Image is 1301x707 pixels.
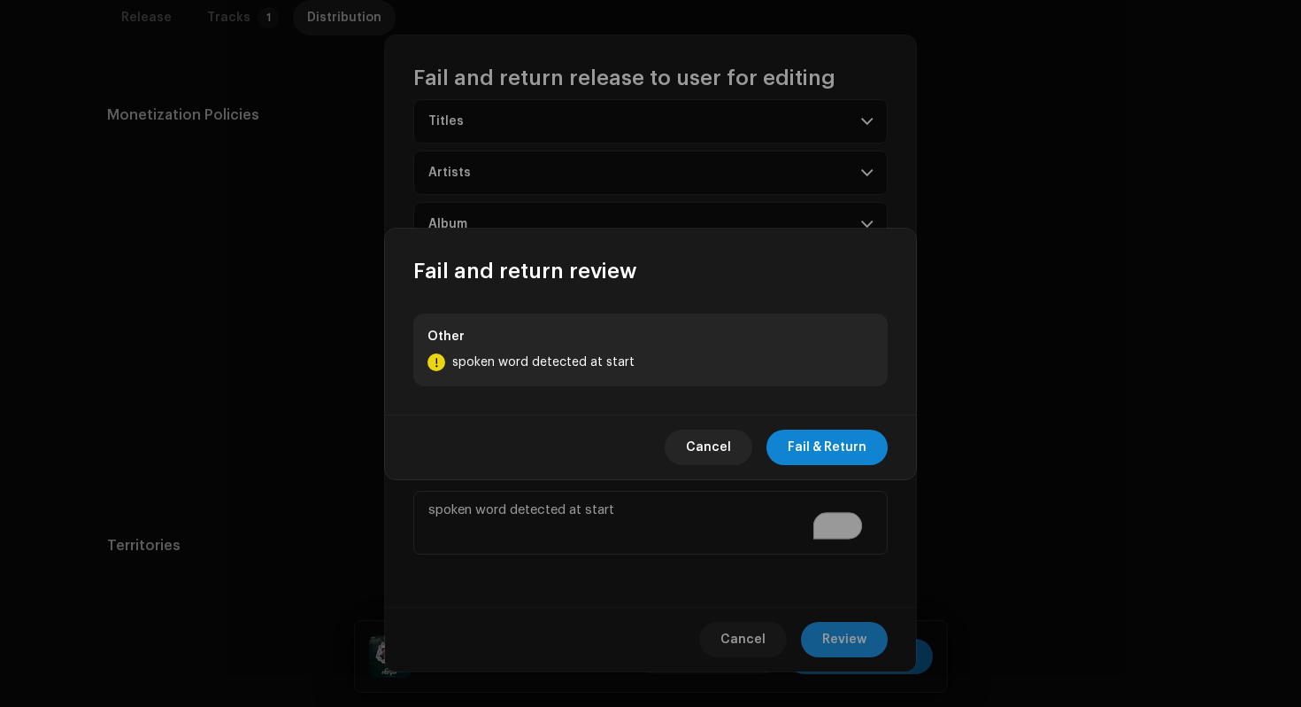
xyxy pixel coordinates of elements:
p: Other [427,328,874,346]
button: Cancel [665,430,752,465]
span: Cancel [686,430,731,465]
button: Fail & Return [766,430,888,465]
span: Fail & Return [788,430,866,465]
p: spoken word detected at start [452,353,635,372]
span: Fail and return review [413,257,637,285]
